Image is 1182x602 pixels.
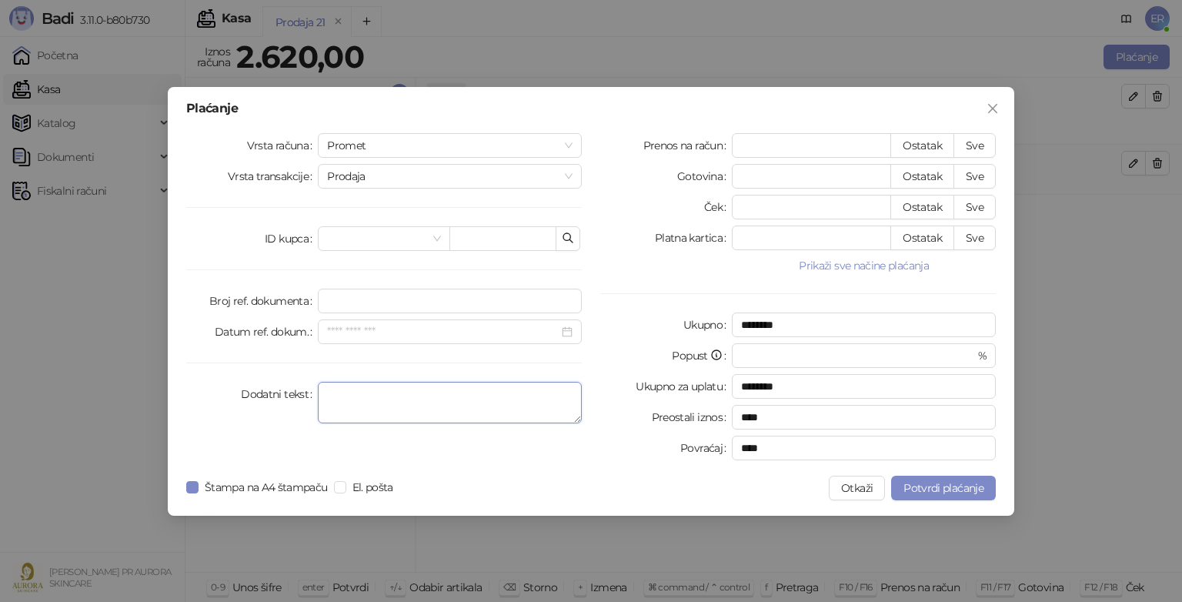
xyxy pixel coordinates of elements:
[953,226,996,250] button: Sve
[327,165,573,188] span: Prodaja
[890,195,954,219] button: Ostatak
[704,195,732,219] label: Ček
[643,133,733,158] label: Prenos na račun
[980,96,1005,121] button: Close
[186,102,996,115] div: Plaćanje
[346,479,399,496] span: El. pošta
[683,313,733,337] label: Ukupno
[890,133,954,158] button: Ostatak
[680,436,732,460] label: Povraćaj
[228,164,319,189] label: Vrsta transakcije
[327,134,573,157] span: Promet
[953,133,996,158] button: Sve
[987,102,999,115] span: close
[890,164,954,189] button: Ostatak
[318,382,582,423] textarea: Dodatni tekst
[318,289,582,313] input: Broj ref. dokumenta
[677,164,732,189] label: Gotovina
[327,323,559,340] input: Datum ref. dokum.
[903,481,983,495] span: Potvrdi plaćanje
[247,133,319,158] label: Vrsta računa
[980,102,1005,115] span: Zatvori
[953,164,996,189] button: Sve
[215,319,319,344] label: Datum ref. dokum.
[209,289,318,313] label: Broj ref. dokumenta
[829,476,885,500] button: Otkaži
[953,195,996,219] button: Sve
[241,382,318,406] label: Dodatni tekst
[265,226,318,251] label: ID kupca
[672,343,732,368] label: Popust
[891,476,996,500] button: Potvrdi plaćanje
[636,374,732,399] label: Ukupno za uplatu
[652,405,733,430] label: Preostali iznos
[655,226,732,250] label: Platna kartica
[890,226,954,250] button: Ostatak
[199,479,334,496] span: Štampa na A4 štampaču
[732,256,996,275] button: Prikaži sve načine plaćanja
[741,344,974,367] input: Popust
